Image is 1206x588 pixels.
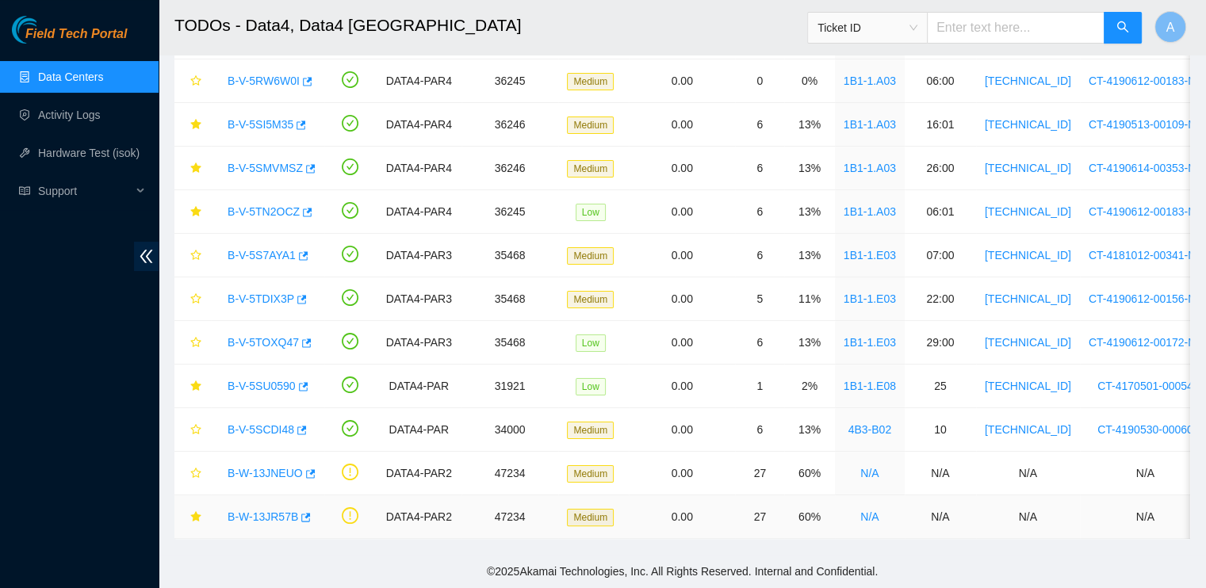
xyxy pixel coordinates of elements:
a: 1B1-1.A03 [844,118,896,131]
td: 06:01 [905,190,976,234]
a: 1B1-1.E08 [844,380,896,392]
td: DATA4-PAR [377,365,461,408]
span: star [190,293,201,306]
a: CT-4190513-00109-N1 [1089,118,1202,131]
td: DATA4-PAR2 [377,452,461,495]
td: 0.00 [629,59,735,103]
a: N/A [860,510,879,523]
a: CT-4190612-00183-N1 [1089,205,1202,218]
span: Medium [567,247,614,265]
a: Hardware Test (isok) [38,147,140,159]
a: B-V-5SMVMSZ [228,162,303,174]
td: 6 [735,190,784,234]
span: Low [576,204,606,221]
td: 27 [735,495,784,539]
a: [TECHNICAL_ID] [985,380,1071,392]
span: Medium [567,291,614,308]
a: B-V-5TDIX3P [228,292,294,305]
a: [TECHNICAL_ID] [985,292,1071,305]
td: N/A [905,495,976,539]
span: Medium [567,116,614,134]
td: 25 [905,365,976,408]
td: 0 [735,59,784,103]
td: DATA4-PAR3 [377,277,461,321]
span: star [190,75,201,88]
span: Medium [567,73,614,90]
span: read [19,185,30,197]
span: star [190,468,201,480]
span: Medium [567,160,614,178]
span: Medium [567,465,614,483]
td: 13% [784,408,834,452]
td: DATA4-PAR4 [377,103,461,147]
span: check-circle [342,158,358,175]
a: N/A [860,467,879,479]
td: 29:00 [905,321,976,365]
span: check-circle [342,289,358,306]
td: 6 [735,321,784,365]
td: 0.00 [629,234,735,277]
td: 36245 [461,59,559,103]
span: check-circle [342,420,358,437]
span: search [1116,21,1129,36]
td: 0.00 [629,277,735,321]
button: star [183,155,202,181]
td: 07:00 [905,234,976,277]
button: A [1154,11,1186,43]
td: 06:00 [905,59,976,103]
td: 10 [905,408,976,452]
span: exclamation-circle [342,464,358,480]
a: 1B1-1.E03 [844,336,896,349]
td: DATA4-PAR4 [377,147,461,190]
a: CT-4190530-00060 [1097,423,1193,436]
a: B-V-5TN2OCZ [228,205,300,218]
button: star [183,112,202,137]
a: Data Centers [38,71,103,83]
a: 1B1-1.A03 [844,205,896,218]
span: exclamation-circle [342,507,358,524]
td: 0% [784,59,834,103]
td: 22:00 [905,277,976,321]
td: 36246 [461,147,559,190]
a: 1B1-1.A03 [844,162,896,174]
span: Support [38,175,132,207]
td: DATA4-PAR [377,408,461,452]
a: [TECHNICAL_ID] [985,249,1071,262]
a: B-V-5SCDI48 [228,423,294,436]
td: 0.00 [629,452,735,495]
a: CT-4190612-00156-N0 [1089,292,1202,305]
td: 47234 [461,452,559,495]
a: [TECHNICAL_ID] [985,162,1071,174]
span: star [190,162,201,175]
button: star [183,330,202,355]
td: 35468 [461,321,559,365]
a: [TECHNICAL_ID] [985,205,1071,218]
span: Low [576,334,606,352]
a: B-V-5S7AYA1 [228,249,296,262]
td: 31921 [461,365,559,408]
span: check-circle [342,333,358,349]
span: check-circle [342,115,358,132]
span: star [190,380,201,393]
span: Medium [567,509,614,526]
span: Ticket ID [817,16,917,40]
td: DATA4-PAR3 [377,321,461,365]
a: Akamai TechnologiesField Tech Portal [12,29,127,49]
td: 5 [735,277,784,321]
td: DATA4-PAR3 [377,234,461,277]
td: 13% [784,321,834,365]
a: [TECHNICAL_ID] [985,336,1071,349]
td: 36246 [461,103,559,147]
td: 0.00 [629,321,735,365]
td: 6 [735,103,784,147]
a: [TECHNICAL_ID] [985,423,1071,436]
footer: © 2025 Akamai Technologies, Inc. All Rights Reserved. Internal and Confidential. [159,555,1206,588]
button: star [183,460,202,486]
button: star [183,199,202,224]
td: N/A [976,452,1080,495]
span: check-circle [342,202,358,219]
td: 60% [784,452,834,495]
td: 36245 [461,190,559,234]
button: star [183,417,202,442]
td: DATA4-PAR4 [377,190,461,234]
